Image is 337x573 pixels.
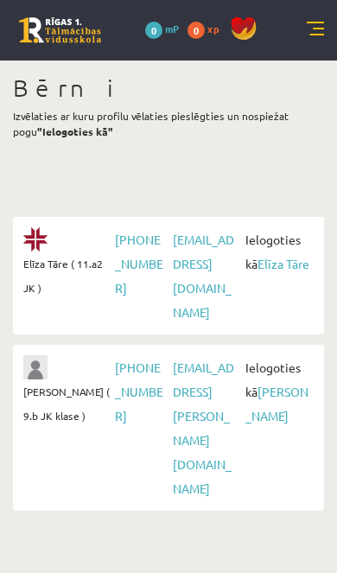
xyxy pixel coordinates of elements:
a: [PERSON_NAME] [245,384,308,423]
b: "Ielogoties kā" [37,124,113,138]
a: [PHONE_NUMBER] [115,232,163,296]
a: Elīza Tāre [258,256,309,271]
a: [EMAIL_ADDRESS][DOMAIN_NAME] [173,232,234,320]
a: [EMAIL_ADDRESS][PERSON_NAME][DOMAIN_NAME] [173,360,234,496]
a: [PHONE_NUMBER] [115,360,163,423]
p: Izvēlaties ar kuru profilu vēlaties pieslēgties un nospiežat pogu [13,108,324,139]
span: Ielogoties kā [241,227,314,276]
span: 0 [188,22,205,39]
img: Elīza Tāre [23,227,48,251]
span: [PERSON_NAME] ( 9.b JK klase ) [23,379,111,428]
span: 0 [145,22,162,39]
h1: Bērni [13,73,324,103]
a: 0 xp [188,22,227,35]
span: Ielogoties kā [241,355,314,428]
a: Rīgas 1. Tālmācības vidusskola [19,17,101,43]
span: xp [207,22,219,35]
span: Elīza Tāre ( 11.a2 JK ) [23,251,111,300]
span: mP [165,22,179,35]
img: Jānis Tāre [23,355,48,379]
